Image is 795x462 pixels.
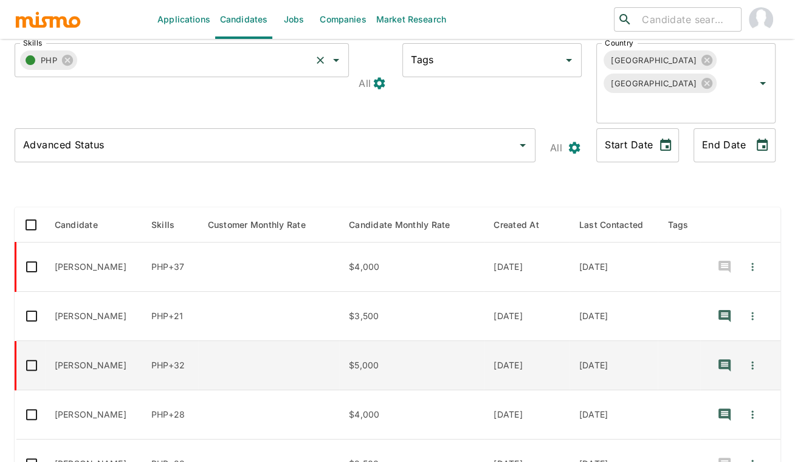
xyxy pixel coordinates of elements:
th: Skills [142,207,198,243]
td: $3,500 [339,292,484,341]
p: All [359,75,371,92]
th: Last Contacted [570,207,658,243]
button: Choose date [653,133,678,157]
button: Choose date [750,133,774,157]
div: PHP [20,50,77,70]
input: MM/DD/YYYY [693,128,746,162]
div: [GEOGRAPHIC_DATA] [604,74,717,93]
button: recent-notes [710,302,739,331]
td: [DATE] [570,341,658,390]
div: [GEOGRAPHIC_DATA] [604,50,717,70]
button: recent-notes [710,252,739,281]
p: PHP, Git, API, DEPLOYMENT, REST, CI/CD, GraphQL, Laravel, CodeIgniter, CSS, J2EE, Oracle, JIRA, H... [151,409,188,421]
p: PHP, CI/CD, Node.js, GitHub, Kubernetes, PostgreSQL, REST, MICROSERVICE, API, TERRAFORM, AWS, Kib... [151,261,188,273]
td: [PERSON_NAME] [45,390,142,440]
button: Quick Actions [739,400,766,429]
button: Quick Actions [739,252,766,281]
button: recent-notes [710,351,739,380]
img: logo [15,10,81,29]
button: Quick Actions [739,351,766,380]
span: PHP [41,53,64,67]
p: PHP, API, GraphQL, PostgreSQL, CSS, Tailwind CSS, SCRUM, Sass, TypeScript, React, Node.js, JavaSc... [151,359,188,371]
td: [PERSON_NAME] [45,341,142,390]
td: [DATE] [484,292,570,341]
button: Open [560,52,577,69]
td: $4,000 [339,390,484,440]
td: [DATE] [484,243,570,292]
span: Candidate [55,218,114,232]
button: Open [328,52,345,69]
td: [DATE] [570,390,658,440]
span: Created At [494,218,555,232]
button: Open [754,75,771,92]
span: Customer Monthly Rate [208,218,322,232]
td: $4,000 [339,243,484,292]
label: Country [605,38,633,48]
button: Clear [312,52,329,69]
td: $5,000 [339,341,484,390]
th: Tags [658,207,700,243]
img: Carmen Vilachá [749,7,773,32]
td: [DATE] [484,390,570,440]
span: [GEOGRAPHIC_DATA] [604,77,704,91]
td: [PERSON_NAME] [45,243,142,292]
label: Skills [23,38,42,48]
button: Open [514,137,531,154]
td: [DATE] [570,243,658,292]
span: Candidate Monthly Rate [349,218,466,232]
input: Candidate search [637,11,736,28]
p: All [550,139,562,156]
td: [DATE] [570,292,658,341]
button: recent-notes [710,400,739,429]
td: [PERSON_NAME] [45,292,142,341]
input: MM/DD/YYYY [596,128,649,162]
td: [DATE] [484,341,570,390]
button: Quick Actions [739,302,766,331]
span: [GEOGRAPHIC_DATA] [604,53,704,67]
p: PHP, API, JavaScript, HTML, HTML5, USER INTERFACE, MySQL, AJAX, Google Analytics, Docker, Salesfo... [151,310,188,322]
